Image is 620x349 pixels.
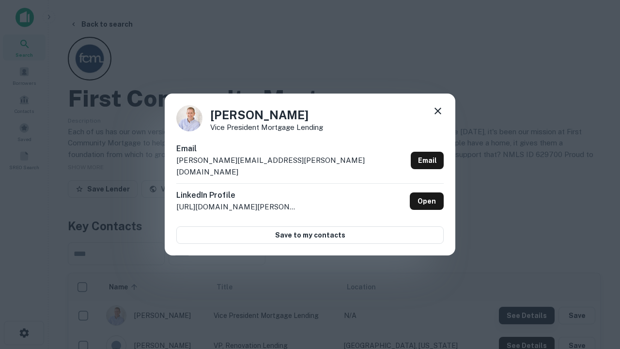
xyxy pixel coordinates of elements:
p: [PERSON_NAME][EMAIL_ADDRESS][PERSON_NAME][DOMAIN_NAME] [176,155,407,177]
iframe: Chat Widget [572,271,620,318]
p: [URL][DOMAIN_NAME][PERSON_NAME] [176,201,297,213]
h6: Email [176,143,407,155]
a: Open [410,192,444,210]
h4: [PERSON_NAME] [210,106,323,124]
p: Vice President Mortgage Lending [210,124,323,131]
button: Save to my contacts [176,226,444,244]
h6: LinkedIn Profile [176,190,297,201]
img: 1520878720083 [176,105,202,131]
a: Email [411,152,444,169]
